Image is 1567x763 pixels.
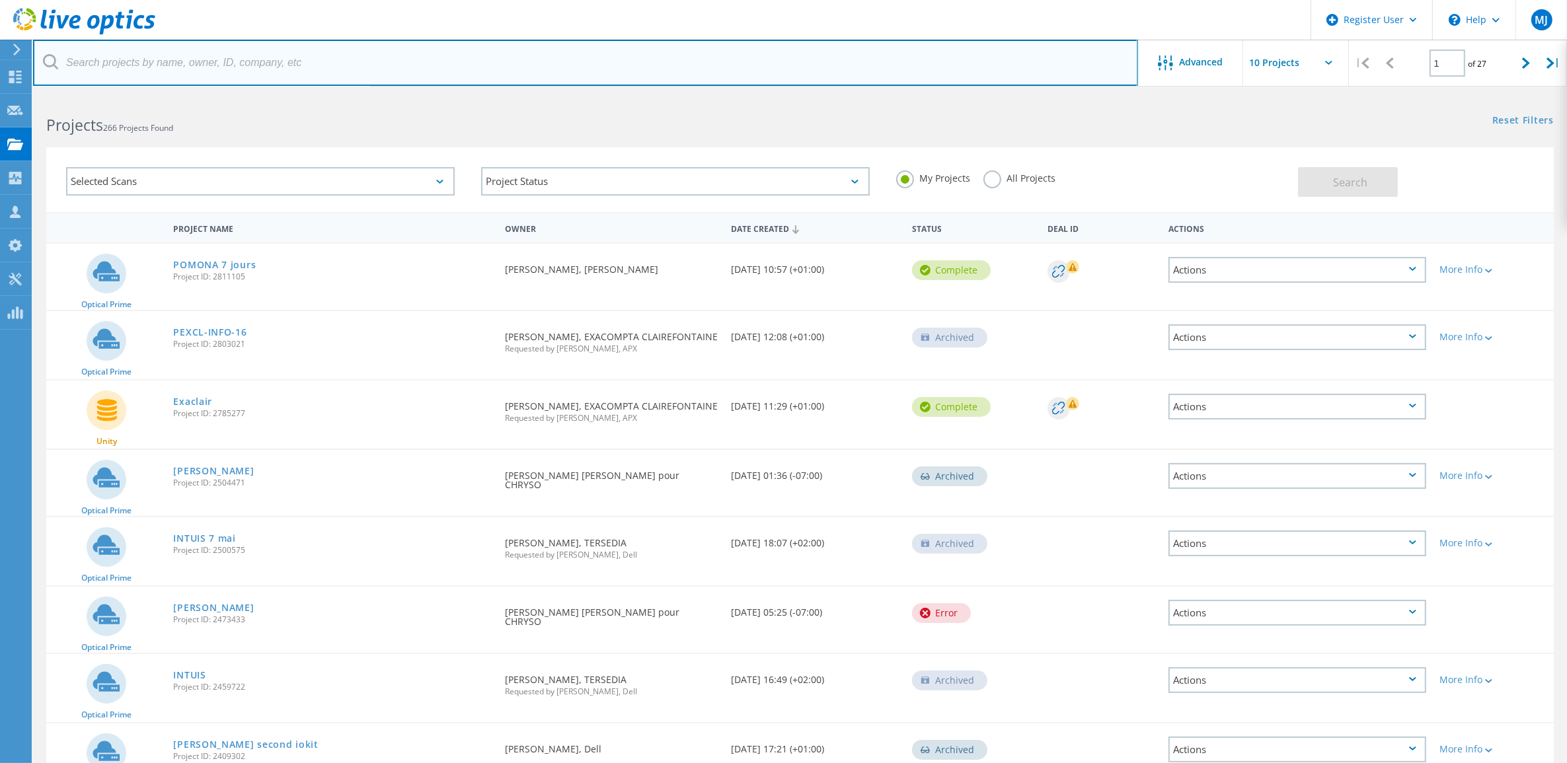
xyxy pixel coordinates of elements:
[1180,57,1223,67] span: Advanced
[1298,167,1398,197] button: Search
[498,244,724,287] div: [PERSON_NAME], [PERSON_NAME]
[912,466,987,486] div: Archived
[498,381,724,435] div: [PERSON_NAME], EXACOMPTA CLAIREFONTAINE
[912,397,991,417] div: Complete
[1162,215,1433,240] div: Actions
[173,534,235,543] a: INTUIS 7 mai
[1168,600,1427,626] div: Actions
[1349,40,1376,87] div: |
[1439,675,1547,684] div: More Info
[905,215,1041,240] div: Status
[1540,40,1567,87] div: |
[1492,116,1554,127] a: Reset Filters
[1439,745,1547,754] div: More Info
[1168,737,1427,762] div: Actions
[81,711,132,719] span: Optical Prime
[167,215,498,240] div: Project Name
[81,643,132,651] span: Optical Prime
[96,437,117,445] span: Unity
[1168,667,1427,693] div: Actions
[81,301,132,309] span: Optical Prime
[173,671,206,680] a: INTUIS
[498,311,724,366] div: [PERSON_NAME], EXACOMPTA CLAIREFONTAINE
[1168,463,1427,489] div: Actions
[1168,324,1427,350] div: Actions
[498,517,724,572] div: [PERSON_NAME], TERSEDIA
[173,740,318,749] a: [PERSON_NAME] second iokit
[1041,215,1161,240] div: Deal Id
[505,688,718,696] span: Requested by [PERSON_NAME], Dell
[1449,14,1461,26] svg: \n
[896,170,970,183] label: My Projects
[505,414,718,422] span: Requested by [PERSON_NAME], APX
[912,328,987,347] div: Archived
[724,517,905,561] div: [DATE] 18:07 (+02:00)
[173,546,492,554] span: Project ID: 2500575
[1334,175,1368,190] span: Search
[1439,471,1547,480] div: More Info
[912,260,991,280] div: Complete
[498,654,724,709] div: [PERSON_NAME], TERSEDIA
[481,167,870,196] div: Project Status
[1535,15,1548,25] span: MJ
[912,740,987,760] div: Archived
[724,311,905,355] div: [DATE] 12:08 (+01:00)
[173,466,254,476] a: [PERSON_NAME]
[498,450,724,503] div: [PERSON_NAME] [PERSON_NAME] pour CHRYSO
[724,244,905,287] div: [DATE] 10:57 (+01:00)
[173,410,492,418] span: Project ID: 2785277
[81,507,132,515] span: Optical Prime
[912,534,987,554] div: Archived
[1439,538,1547,548] div: More Info
[173,260,256,270] a: POMONA 7 jours
[1469,58,1487,69] span: of 27
[1439,265,1547,274] div: More Info
[46,114,103,135] b: Projects
[173,479,492,487] span: Project ID: 2504471
[498,587,724,639] div: [PERSON_NAME] [PERSON_NAME] pour CHRYSO
[103,122,173,133] span: 266 Projects Found
[33,40,1138,86] input: Search projects by name, owner, ID, company, etc
[1168,257,1427,283] div: Actions
[81,574,132,582] span: Optical Prime
[724,587,905,630] div: [DATE] 05:25 (-07:00)
[173,328,247,337] a: PEXCL-INFO-16
[505,345,718,353] span: Requested by [PERSON_NAME], APX
[1168,394,1427,419] div: Actions
[173,683,492,691] span: Project ID: 2459722
[173,616,492,624] span: Project ID: 2473433
[13,28,155,37] a: Live Optics Dashboard
[173,273,492,281] span: Project ID: 2811105
[505,551,718,559] span: Requested by [PERSON_NAME], Dell
[173,397,212,406] a: Exaclair
[724,654,905,698] div: [DATE] 16:49 (+02:00)
[724,381,905,424] div: [DATE] 11:29 (+01:00)
[173,340,492,348] span: Project ID: 2803021
[173,752,492,760] span: Project ID: 2409302
[912,603,971,623] div: Error
[498,215,724,240] div: Owner
[173,603,254,612] a: [PERSON_NAME]
[1168,530,1427,556] div: Actions
[912,671,987,690] div: Archived
[81,368,132,376] span: Optical Prime
[66,167,455,196] div: Selected Scans
[724,450,905,493] div: [DATE] 01:36 (-07:00)
[724,215,905,240] div: Date Created
[1439,332,1547,342] div: More Info
[983,170,1055,183] label: All Projects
